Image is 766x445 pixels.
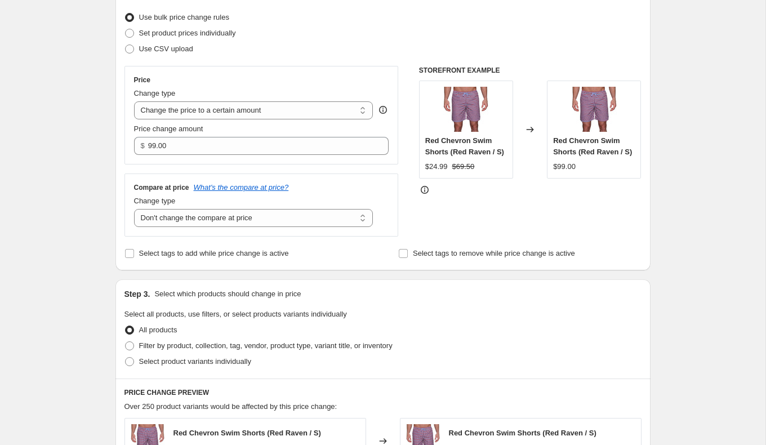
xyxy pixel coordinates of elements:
[139,341,393,350] span: Filter by product, collection, tag, vendor, product type, variant title, or inventory
[419,66,642,75] h6: STOREFRONT EXAMPLE
[139,29,236,37] span: Set product prices individually
[124,402,337,411] span: Over 250 product variants would be affected by this price change:
[449,429,596,437] span: Red Chevron Swim Shorts (Red Raven / S)
[377,104,389,115] div: help
[572,87,617,132] img: M119B3000Red_20Raven_001_80x.jpg
[413,249,575,257] span: Select tags to remove while price change is active
[134,89,176,97] span: Change type
[139,44,193,53] span: Use CSV upload
[154,288,301,300] p: Select which products should change in price
[443,87,488,132] img: M119B3000Red_20Raven_001_80x.jpg
[553,136,632,156] span: Red Chevron Swim Shorts (Red Raven / S)
[194,183,289,192] button: What's the compare at price?
[553,161,576,172] div: $99.00
[139,357,251,366] span: Select product variants individually
[124,310,347,318] span: Select all products, use filters, or select products variants individually
[139,13,229,21] span: Use bulk price change rules
[139,326,177,334] span: All products
[134,183,189,192] h3: Compare at price
[139,249,289,257] span: Select tags to add while price change is active
[173,429,321,437] span: Red Chevron Swim Shorts (Red Raven / S)
[452,161,475,172] strike: $69.50
[425,161,448,172] div: $24.99
[134,197,176,205] span: Change type
[141,141,145,150] span: $
[425,136,504,156] span: Red Chevron Swim Shorts (Red Raven / S)
[134,124,203,133] span: Price change amount
[148,137,372,155] input: 80.00
[124,388,642,397] h6: PRICE CHANGE PREVIEW
[124,288,150,300] h2: Step 3.
[134,75,150,84] h3: Price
